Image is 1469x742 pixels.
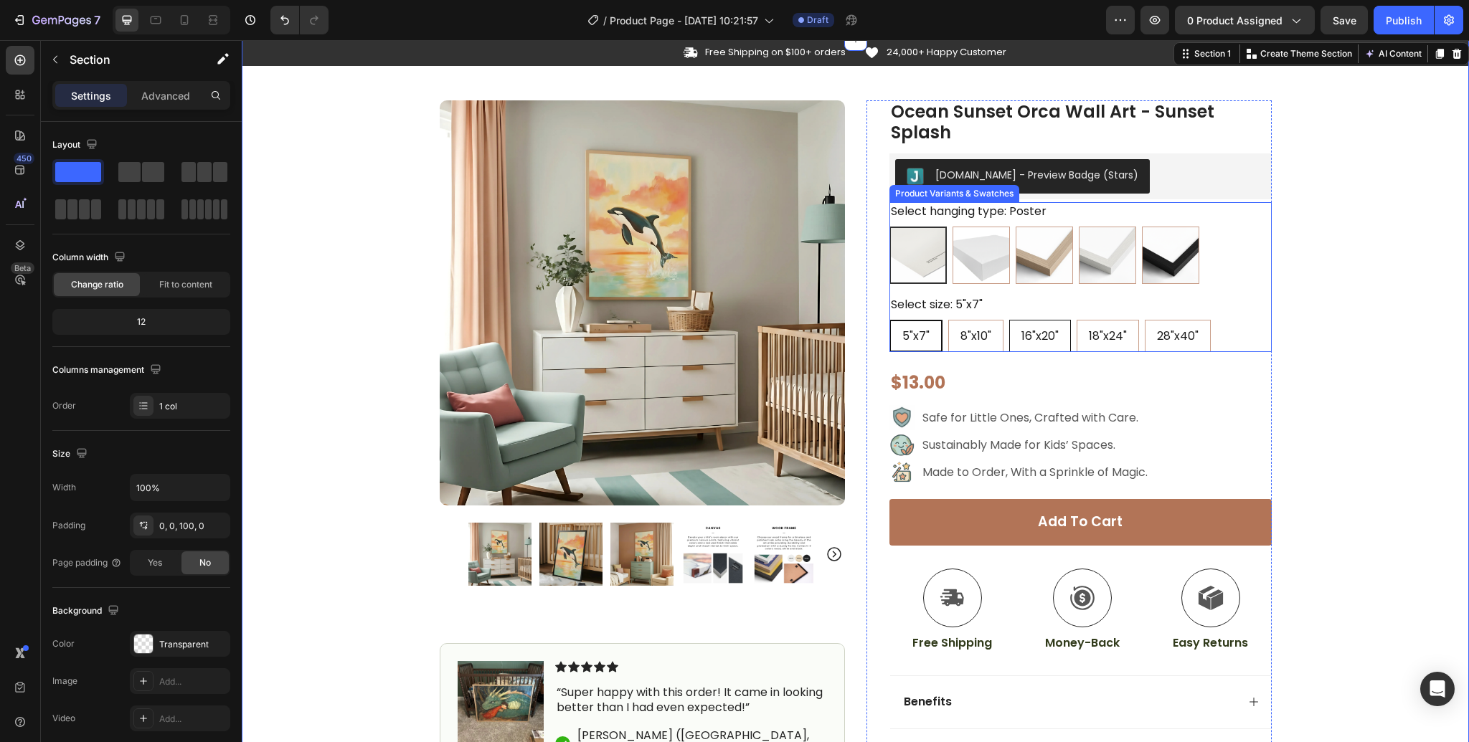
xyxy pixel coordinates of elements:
input: Auto [131,475,230,500]
div: Padding [52,519,85,532]
iframe: To enrich screen reader interactions, please activate Accessibility in Grammarly extension settings [242,40,1469,742]
span: Yes [148,556,162,569]
p: Section [70,51,187,68]
div: Columns management [52,361,164,380]
p: Benefits [662,655,710,670]
img: Stylish bedroom corner with a muted green dresser, stacked books, and a cozy cream armchair with ... [369,482,432,546]
img: gempages_494591505411867523-24cc540e-025b-4381-8d48-e5703e709c52.webp [216,621,302,707]
div: Layout [52,135,100,155]
p: 7 [94,11,100,29]
div: Undo/Redo [270,6,329,34]
div: Add to cart [796,473,881,491]
span: 18"x24" [847,287,885,304]
legend: Select size: 5"x7" [648,255,742,274]
button: Save [1321,6,1368,34]
span: 16"x20" [780,287,817,304]
p: Money-Back [803,596,878,611]
img: Judgeme.png [665,128,682,145]
img: An orca leaps from the ocean against a backdrop of warm sunset hues and soft orange clouds. The a... [298,482,361,546]
div: 1 col [159,400,227,413]
div: Color [52,637,75,650]
span: 0 product assigned [1187,13,1283,28]
div: Background [52,601,122,621]
button: Carousel Next Arrow [584,505,601,523]
h1: Ocean Sunset Orca Wall Art - Sunset Splash [648,60,1030,105]
button: Judge.me - Preview Badge (Stars) [653,119,908,153]
span: No [199,556,211,569]
span: 5"x7" [661,287,688,304]
span: / [603,13,607,28]
span: Draft [807,14,828,27]
p: Made to Order, With a Sprinkle of Magic. [681,424,906,441]
div: Add... [159,675,227,688]
div: $13.00 [648,329,1030,356]
button: Publish [1374,6,1434,34]
div: [DOMAIN_NAME] - Preview Badge (Stars) [694,128,897,143]
div: Section 1 [950,7,992,20]
p: Sustainably Made for Kids’ Spaces. [681,396,906,414]
p: Easy Returns [931,596,1006,611]
img: a brochure for a wood frame project [511,482,574,546]
div: Video [52,712,75,725]
span: 28"x40" [915,287,957,304]
span: Save [1333,14,1356,27]
div: Order [52,399,76,412]
p: “Super happy with this order! It came in looking better than I had even expected!” [315,645,584,675]
div: Publish [1386,13,1422,28]
div: Add... [159,713,227,726]
div: 12 [55,312,227,332]
div: 450 [14,153,34,164]
div: Product Variants & Swatches [651,147,775,160]
div: Page padding [52,556,122,569]
button: 7 [6,6,107,34]
img: a brochure with a picture of a child's room [440,482,503,546]
div: Column width [52,248,128,267]
div: Width [52,481,76,494]
div: Open Intercom Messenger [1420,672,1455,706]
div: Beta [11,262,34,274]
div: 0, 0, 100, 0 [159,520,227,533]
div: Transparent [159,638,227,651]
span: Fit to content [159,278,212,291]
legend: Select hanging type: Poster [648,162,806,181]
span: Product Page - [DATE] 10:21:57 [610,13,758,28]
button: 0 product assigned [1175,6,1315,34]
button: AI Content [1120,5,1183,22]
span: Change ratio [71,278,123,291]
div: Image [52,675,77,688]
span: 8"x10" [719,287,750,304]
p: Free Shipping [671,596,750,611]
div: Size [52,444,90,464]
p: [PERSON_NAME] ([GEOGRAPHIC_DATA], [GEOGRAPHIC_DATA]) [336,688,584,718]
p: Create Theme Section [1019,7,1110,20]
p: Advanced [141,88,190,103]
button: Add to cart [648,459,1030,505]
p: Safe for Little Ones, Crafted with Care. [681,369,906,386]
p: Settings [71,88,111,103]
